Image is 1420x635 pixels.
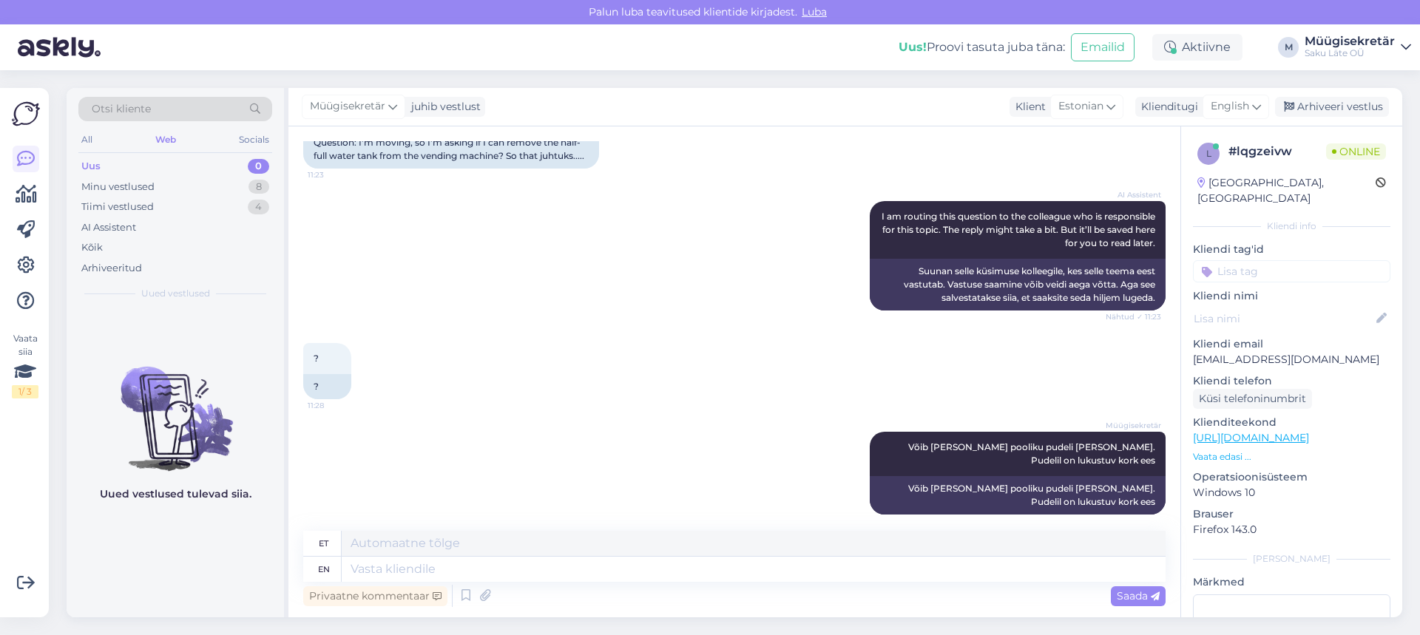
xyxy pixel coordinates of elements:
[141,287,210,300] span: Uued vestlused
[1152,34,1242,61] div: Aktiivne
[310,98,385,115] span: Müügisekretär
[1058,98,1103,115] span: Estonian
[1193,552,1390,566] div: [PERSON_NAME]
[81,220,136,235] div: AI Assistent
[12,100,40,128] img: Askly Logo
[1193,220,1390,233] div: Kliendi info
[1106,189,1161,200] span: AI Assistent
[308,169,363,180] span: 11:23
[248,180,269,194] div: 8
[1193,450,1390,463] p: Vaata edasi ...
[1193,485,1390,500] p: Windows 10
[870,476,1166,515] div: Võib [PERSON_NAME] pooliku pudeli [PERSON_NAME]. Pudelil on lukustuv kork ees
[1193,389,1312,409] div: Küsi telefoninumbrit
[1197,175,1376,206] div: [GEOGRAPHIC_DATA], [GEOGRAPHIC_DATA]
[1010,99,1046,115] div: Klient
[1193,415,1390,430] p: Klienditeekond
[1193,574,1390,590] p: Märkmed
[319,531,328,556] div: et
[67,340,284,473] img: No chats
[303,374,351,399] div: ?
[100,486,251,502] p: Uued vestlused tulevad siia.
[1305,47,1395,59] div: Saku Läte OÜ
[1326,143,1386,160] span: Online
[1106,515,1161,526] span: Nähtud ✓ 11:33
[318,557,330,582] div: en
[908,441,1157,466] span: Võib [PERSON_NAME] pooliku pudeli [PERSON_NAME]. Pudelil on lukustuv kork ees
[152,130,179,149] div: Web
[1193,373,1390,389] p: Kliendi telefon
[1275,97,1389,117] div: Arhiveeri vestlus
[81,261,142,276] div: Arhiveeritud
[81,159,101,174] div: Uus
[1193,288,1390,304] p: Kliendi nimi
[303,130,599,169] div: Question: I'm moving, so I'm asking if I can remove the half-full water tank from the vending mac...
[882,211,1157,248] span: I am routing this question to the colleague who is responsible for this topic. The reply might ta...
[1106,311,1161,322] span: Nähtud ✓ 11:23
[405,99,481,115] div: juhib vestlust
[1106,420,1161,431] span: Müügisekretär
[1071,33,1135,61] button: Emailid
[1117,589,1160,602] span: Saada
[1278,37,1299,58] div: M
[1193,260,1390,282] input: Lisa tag
[1305,35,1395,47] div: Müügisekretär
[1206,148,1211,159] span: l
[1228,143,1326,160] div: # lqgzeivw
[314,353,319,364] span: ?
[236,130,272,149] div: Socials
[248,200,269,214] div: 4
[1193,336,1390,352] p: Kliendi email
[1135,99,1198,115] div: Klienditugi
[12,332,38,398] div: Vaata siia
[899,38,1065,56] div: Proovi tasuta juba täna:
[797,5,831,18] span: Luba
[899,40,927,54] b: Uus!
[1194,310,1373,327] input: Lisa nimi
[92,101,151,117] span: Otsi kliente
[81,180,155,194] div: Minu vestlused
[308,400,363,411] span: 11:28
[81,240,103,255] div: Kõik
[12,385,38,398] div: 1 / 3
[1305,35,1411,59] a: MüügisekretärSaku Läte OÜ
[1211,98,1249,115] span: English
[1193,522,1390,537] p: Firefox 143.0
[78,130,95,149] div: All
[1193,431,1309,444] a: [URL][DOMAIN_NAME]
[248,159,269,174] div: 0
[1193,242,1390,257] p: Kliendi tag'id
[1193,352,1390,367] p: [EMAIL_ADDRESS][DOMAIN_NAME]
[81,200,154,214] div: Tiimi vestlused
[1193,506,1390,522] p: Brauser
[1193,469,1390,485] p: Operatsioonisüsteem
[303,586,447,606] div: Privaatne kommentaar
[870,259,1166,310] div: Suunan selle küsimuse kolleegile, kes selle teema eest vastutab. Vastuse saamine võib veidi aega ...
